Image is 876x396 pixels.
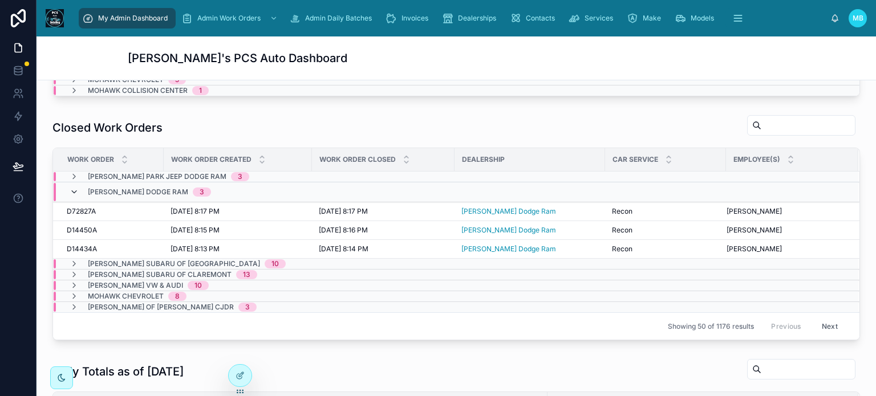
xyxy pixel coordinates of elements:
span: Work Order Created [171,155,252,164]
span: MB [853,14,863,23]
span: [PERSON_NAME] [727,244,782,254]
span: [PERSON_NAME] [727,207,782,216]
span: Invoices [401,14,428,23]
span: Models [691,14,714,23]
a: Recon [612,207,719,216]
span: Dealership [462,155,505,164]
span: D72827A [67,207,96,216]
span: Recon [612,207,632,216]
a: D14434A [67,244,157,254]
span: Mohawk Collision Center [88,86,188,95]
span: [PERSON_NAME] Park Jeep Dodge Ram [88,172,226,181]
span: Work Order Closed [319,155,396,164]
h1: [PERSON_NAME]'s PCS Auto Dashboard [128,50,347,66]
div: 8 [175,292,180,301]
span: [PERSON_NAME] Subaru of Claremont [88,270,232,279]
a: [DATE] 8:16 PM [319,226,448,235]
a: [PERSON_NAME] Dodge Ram [461,207,598,216]
span: Employee(s) [733,155,780,164]
a: Make [623,8,669,28]
span: Work Order [67,155,114,164]
a: D14450A [67,226,157,235]
span: [PERSON_NAME] of [PERSON_NAME] CJDR [88,303,234,312]
span: Admin Work Orders [197,14,261,23]
a: Services [565,8,621,28]
span: [PERSON_NAME] Subaru of [GEOGRAPHIC_DATA] [88,259,260,268]
span: [PERSON_NAME] [727,226,782,235]
span: [DATE] 8:17 PM [319,207,368,216]
a: Invoices [382,8,436,28]
div: 1 [199,86,202,95]
a: Dealerships [439,8,504,28]
a: My Admin Dashboard [79,8,176,28]
span: Car Service [613,155,658,164]
a: [DATE] 8:15 PM [171,226,305,235]
a: [DATE] 8:14 PM [319,244,448,254]
a: [PERSON_NAME] [727,226,845,235]
span: [DATE] 8:17 PM [171,207,220,216]
span: [DATE] 8:16 PM [319,226,368,235]
a: Models [671,8,722,28]
div: 10 [271,259,279,268]
a: [PERSON_NAME] Dodge Ram [461,226,556,235]
img: App logo [46,9,64,27]
a: Recon [612,244,719,254]
a: [DATE] 8:17 PM [171,207,305,216]
span: [DATE] 8:15 PM [171,226,220,235]
span: Make [643,14,661,23]
a: D72827A [67,207,157,216]
span: Mohawk Chevrolet [88,292,164,301]
span: My Admin Dashboard [98,14,168,23]
div: 3 [200,187,204,197]
div: scrollable content [73,6,830,31]
a: [DATE] 8:13 PM [171,244,305,254]
span: [DATE] 8:14 PM [319,244,368,254]
span: D14434A [67,244,97,254]
span: Recon [612,244,632,254]
a: [PERSON_NAME] Dodge Ram [461,244,598,254]
span: D14450A [67,226,97,235]
div: 3 [245,303,250,312]
span: Recon [612,226,632,235]
a: Admin Daily Batches [286,8,380,28]
a: [PERSON_NAME] Dodge Ram [461,226,598,235]
h1: Daily Totals as of [DATE] [52,364,184,379]
a: [DATE] 8:17 PM [319,207,448,216]
span: [PERSON_NAME] Dodge Ram [88,187,188,197]
span: [PERSON_NAME] VW & Audi [88,281,183,290]
span: [DATE] 8:13 PM [171,244,220,254]
a: [PERSON_NAME] Dodge Ram [461,244,556,254]
a: [PERSON_NAME] [727,244,845,254]
span: Services [585,14,613,23]
a: Admin Work Orders [178,8,283,28]
a: Contacts [506,8,563,28]
div: 10 [194,281,202,290]
span: Contacts [526,14,555,23]
span: Admin Daily Batches [305,14,372,23]
span: Showing 50 of 1176 results [668,322,754,331]
a: Recon [612,226,719,235]
span: Dealerships [458,14,496,23]
div: 13 [243,270,250,279]
button: Next [814,317,846,335]
a: [PERSON_NAME] Dodge Ram [461,207,556,216]
h1: Closed Work Orders [52,120,163,136]
a: [PERSON_NAME] [727,207,845,216]
div: 3 [238,172,242,181]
